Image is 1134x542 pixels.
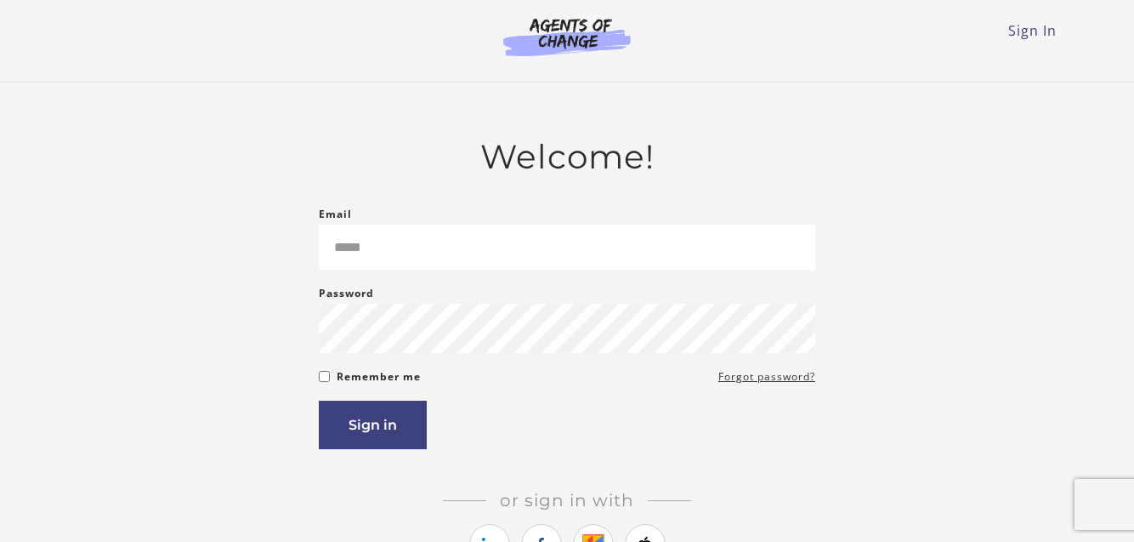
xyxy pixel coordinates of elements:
[319,204,352,225] label: Email
[319,401,427,449] button: Sign in
[718,367,815,387] a: Forgot password?
[485,17,649,56] img: Agents of Change Logo
[486,490,648,511] span: Or sign in with
[1008,21,1057,40] a: Sign In
[319,137,815,177] h2: Welcome!
[319,283,374,304] label: Password
[337,367,421,387] label: Remember me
